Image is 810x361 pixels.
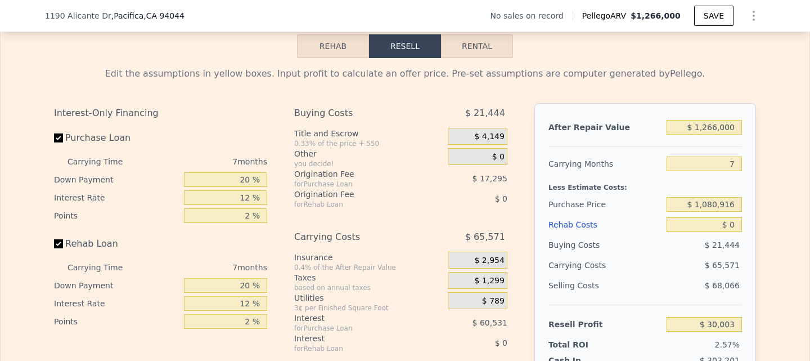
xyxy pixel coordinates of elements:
div: Interest Rate [54,295,179,313]
div: for Purchase Loan [294,180,420,189]
div: Interest [294,333,420,344]
label: Purchase Loan [54,128,179,148]
div: Down Payment [54,171,179,189]
span: $ 21,444 [705,240,740,249]
span: $ 60,531 [472,318,507,327]
div: Buying Costs [548,235,662,255]
div: Interest Rate [54,189,179,207]
div: Carrying Time [67,153,141,171]
div: 0.4% of the After Repair Value [294,263,443,272]
div: 3¢ per Finished Square Foot [294,304,443,313]
div: Selling Costs [548,275,662,296]
div: Title and Escrow [294,128,443,139]
div: for Purchase Loan [294,324,420,333]
div: based on annual taxes [294,283,443,292]
div: No sales on record [490,10,572,21]
div: for Rehab Loan [294,344,420,353]
button: SAVE [694,6,733,26]
span: $ 21,444 [465,103,505,123]
input: Purchase Loan [54,133,63,142]
span: Pellego ARV [582,10,631,21]
div: After Repair Value [548,117,662,137]
div: Resell Profit [548,314,662,335]
div: Buying Costs [294,103,420,123]
label: Rehab Loan [54,234,179,254]
span: $ 1,299 [474,276,504,286]
div: you decide! [294,159,443,168]
span: $1,266,000 [631,11,681,20]
div: Carrying Costs [294,227,420,247]
div: Total ROI [548,339,619,350]
div: 0.33% of the price + 550 [294,139,443,148]
span: $ 4,149 [474,132,504,142]
div: 7 months [145,259,267,277]
span: $ 68,066 [705,281,740,290]
div: Insurance [294,252,443,263]
div: Other [294,148,443,159]
div: Interest [294,313,420,324]
div: Origination Fee [294,168,420,180]
div: Purchase Price [548,194,662,215]
div: Utilities [294,292,443,304]
div: Origination Fee [294,189,420,200]
span: , CA 94044 [143,11,184,20]
div: for Rehab Loan [294,200,420,209]
span: $ 0 [495,338,507,347]
button: Resell [369,34,441,58]
button: Show Options [742,5,765,27]
div: Carrying Costs [548,255,619,275]
div: Interest-Only Financing [54,103,267,123]
div: Taxes [294,272,443,283]
div: Points [54,207,179,225]
div: Rehab Costs [548,215,662,235]
div: Carrying Months [548,154,662,174]
span: $ 789 [482,296,505,306]
span: $ 65,571 [705,261,740,270]
span: 2.57% [715,340,740,349]
button: Rehab [297,34,369,58]
div: Edit the assumptions in yellow boxes. Input profit to calculate an offer price. Pre-set assumptio... [54,67,756,81]
div: 7 months [145,153,267,171]
span: $ 65,571 [465,227,505,247]
button: Rental [441,34,513,58]
span: $ 0 [495,194,507,203]
div: Down Payment [54,277,179,295]
span: $ 17,295 [472,174,507,183]
span: , Pacifica [111,10,184,21]
input: Rehab Loan [54,239,63,248]
span: $ 2,954 [474,256,504,266]
span: $ 0 [492,152,505,162]
span: 1190 Alicante Dr [45,10,111,21]
div: Carrying Time [67,259,141,277]
div: Less Estimate Costs: [548,174,742,194]
div: Points [54,313,179,331]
